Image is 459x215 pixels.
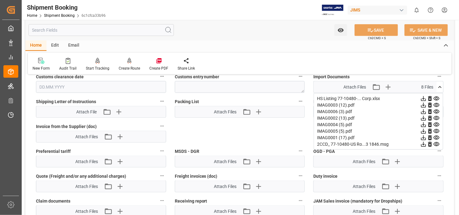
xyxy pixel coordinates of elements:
[435,147,444,155] button: OGD - PGA
[322,5,343,16] img: Exertis%20JAM%20-%20Email%20Logo.jpg_1722504956.jpg
[119,66,140,71] div: Create Route
[158,122,166,130] button: Invoice from the Supplier (doc)
[158,172,166,180] button: Quote (Freight and/or any additional charges)
[313,98,392,105] span: Master [PERSON_NAME] of Lading (doc)
[76,109,97,115] span: Attach File
[75,134,98,140] span: Attach Files
[175,173,218,180] span: Freight invoices (doc)
[158,72,166,80] button: Customs clearance date
[313,198,402,204] span: JAM Sales invoice (mandatory for Dropships)
[33,66,50,71] div: New Form
[297,147,305,155] button: MSDS - DGR
[36,123,97,130] span: Invoice from the Supplier (doc)
[424,3,438,17] button: Help Center
[36,198,70,204] span: Claim documents
[27,13,37,18] a: Home
[348,4,410,16] button: JIMS
[297,172,305,180] button: Freight invoices (doc)
[214,158,236,165] span: Attach Files
[59,66,77,71] div: Audit Trail
[36,74,84,80] span: Customs clearance date
[29,24,174,36] input: Search Fields
[313,148,335,155] span: OGD - PGA
[413,36,440,40] span: Ctrl/CMD + Shift + S
[317,141,440,148] div: 2CCD_ 77-10480-US Ro...3 1846.msg
[353,158,375,165] span: Attach Files
[297,72,305,80] button: Customs entry number
[435,197,444,205] button: JAM Sales invoice (mandatory for Dropships)
[317,95,440,102] div: HS Listing 77-10480-... Corp.xlsx
[175,148,199,155] span: MSDS - DGR
[410,3,424,17] button: show 0 new notifications
[86,66,109,71] div: Start Tracking
[158,97,166,105] button: Shipping Letter of Instructions
[355,24,398,36] button: SAVE
[175,74,219,80] span: Customs entry number
[435,172,444,180] button: Duty invoice
[317,108,440,115] div: IMAG0006 (3).pdf
[313,74,350,80] span: Import Documents
[421,84,433,90] span: 8 Files
[343,84,366,90] span: Attach Files
[317,121,440,128] div: IMAG0004 (5).pdf
[214,109,236,115] span: Attach Files
[44,13,75,18] a: Shipment Booking
[27,3,106,12] div: Shipment Booking
[317,128,440,135] div: IMAG0005 (5).pdf
[46,40,64,51] div: Edit
[317,102,440,108] div: IMAG0003 (12).pdf
[175,98,199,105] span: Packing List
[75,183,98,190] span: Attach Files
[64,40,84,51] div: Email
[353,208,375,215] span: Attach Files
[435,72,444,80] button: Import Documents
[36,173,126,180] span: Quote (Freight and/or any additional charges)
[158,197,166,205] button: Claim documents
[214,183,236,190] span: Attach Files
[36,81,166,93] input: DD.MM.YYYY
[214,208,236,215] span: Attach Files
[36,98,96,105] span: Shipping Letter of Instructions
[334,24,347,36] button: open menu
[178,66,195,71] div: Share Link
[348,6,407,15] div: JIMS
[75,208,98,215] span: Attach Files
[75,158,98,165] span: Attach Files
[368,36,386,40] span: Ctrl/CMD + S
[297,197,305,205] button: Receiving report
[25,40,46,51] div: Home
[353,183,375,190] span: Attach Files
[158,147,166,155] button: Preferential tariff
[36,148,71,155] span: Preferential tariff
[149,66,168,71] div: Create PDF
[313,173,338,180] span: Duty invoice
[297,97,305,105] button: Packing List
[317,115,440,121] div: IMAG0002 (13).pdf
[404,24,448,36] button: SAVE & NEW
[317,135,440,141] div: IMAG0001 (17).pdf
[175,198,207,204] span: Receiving report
